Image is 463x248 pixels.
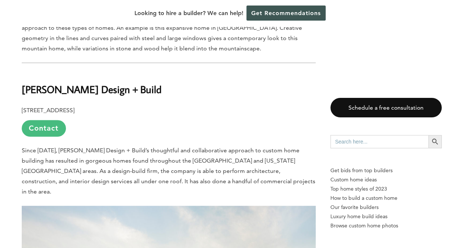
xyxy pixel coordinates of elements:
[330,166,442,175] p: Get bids from top builders
[330,175,442,184] a: Custom home ideas
[330,221,442,230] a: Browse custom home photos
[22,120,66,137] a: Contact
[22,83,162,96] b: [PERSON_NAME] Design + Build
[330,184,442,194] a: Top home styles of 2023
[246,6,326,21] a: Get Recommendations
[330,203,442,212] a: Our favorite builders
[22,107,74,114] b: [STREET_ADDRESS]
[431,138,439,146] svg: Search
[330,98,442,117] a: Schedule a free consultation
[330,135,428,148] input: Search here...
[330,212,442,221] a: Luxury home build ideas
[330,194,442,203] a: How to build a custom home
[22,147,315,195] span: Since [DATE], [PERSON_NAME] Design + Build’s thoughtful and collaborative approach to custom home...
